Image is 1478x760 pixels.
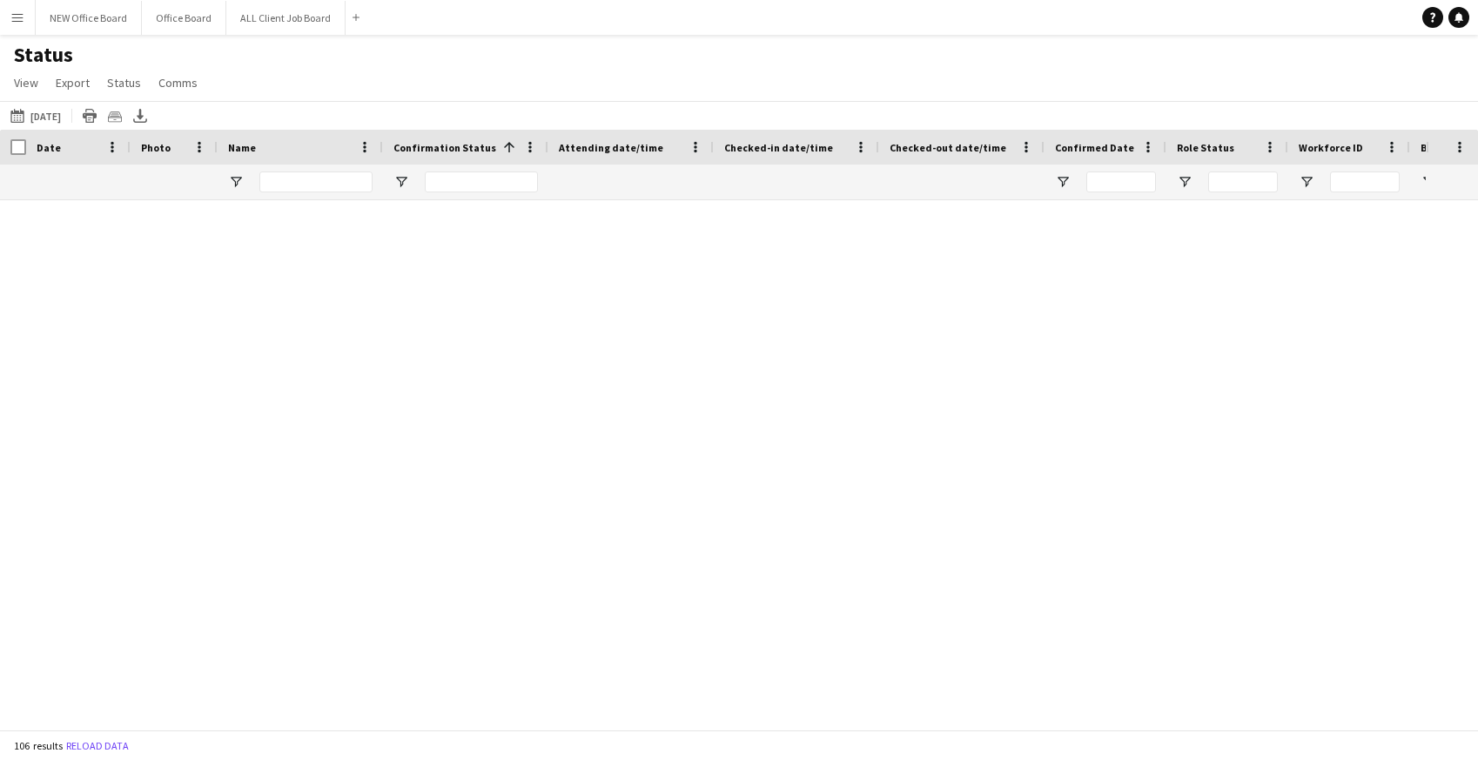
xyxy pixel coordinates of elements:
app-action-btn: Print [79,105,100,126]
span: Role Status [1177,141,1234,154]
a: Comms [151,71,205,94]
span: Workforce ID [1299,141,1363,154]
a: Export [49,71,97,94]
button: Open Filter Menu [1177,174,1192,190]
span: View [14,75,38,91]
button: Open Filter Menu [1421,174,1436,190]
input: Name Filter Input [259,172,373,192]
button: ALL Client Job Board [226,1,346,35]
button: NEW Office Board [36,1,142,35]
a: Status [100,71,148,94]
button: Open Filter Menu [1055,174,1071,190]
input: Role Status Filter Input [1208,172,1278,192]
button: Office Board [142,1,226,35]
button: Open Filter Menu [393,174,409,190]
span: Export [56,75,90,91]
input: Confirmed Date Filter Input [1086,172,1156,192]
app-action-btn: Export XLSX [130,105,151,126]
button: Open Filter Menu [1299,174,1314,190]
span: Board [1421,141,1451,154]
button: Reload data [63,736,132,756]
span: Confirmation Status [393,141,496,154]
span: Name [228,141,256,154]
span: Status [107,75,141,91]
span: Date [37,141,61,154]
span: Confirmed Date [1055,141,1134,154]
input: Workforce ID Filter Input [1330,172,1400,192]
span: Comms [158,75,198,91]
span: Attending date/time [559,141,663,154]
a: View [7,71,45,94]
button: [DATE] [7,105,64,126]
span: Checked-out date/time [890,141,1006,154]
input: Confirmation Status Filter Input [425,172,538,192]
app-action-btn: Crew files as ZIP [104,105,125,126]
span: Photo [141,141,171,154]
span: Checked-in date/time [724,141,833,154]
button: Open Filter Menu [228,174,244,190]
